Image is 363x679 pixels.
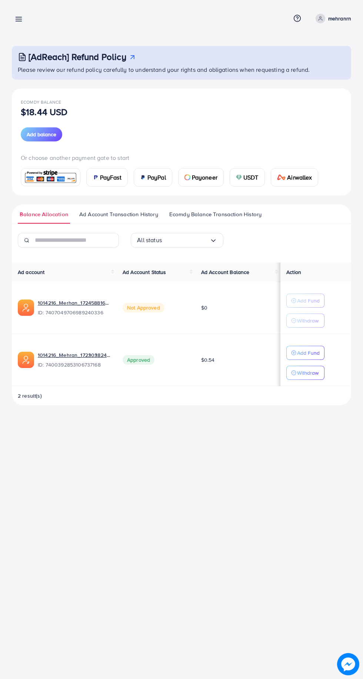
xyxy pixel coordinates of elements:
span: Ad account [18,268,45,276]
p: Withdraw [297,316,319,325]
img: card [93,174,99,180]
span: ID: 7400392853106737168 [38,361,111,368]
span: Not Approved [123,303,164,312]
h3: [AdReach] Refund Policy [29,51,126,62]
span: All status [137,234,162,246]
p: mehranrn [328,14,351,23]
span: Ad Account Balance [201,268,250,276]
a: cardAirwallex [271,168,318,187]
span: Approved [123,355,154,365]
span: 2 result(s) [18,392,42,399]
span: Add balance [27,131,56,138]
a: mehranrn [313,14,351,23]
span: PayFast [100,173,121,182]
span: Airwallex [287,173,312,182]
span: Ad Account Transaction History [79,210,158,218]
a: 1014216_Mehran_1723038241071 [38,351,111,359]
p: Add Fund [297,348,320,357]
a: cardPayFast [86,168,128,187]
a: card [21,168,80,186]
span: Ecomdy Balance [21,99,61,105]
p: Or choose another payment gate to start [21,153,342,162]
button: Add balance [21,127,62,141]
div: <span class='underline'>1014216_Mehran_1723038241071</span></br>7400392853106737168 [38,351,111,368]
a: cardPayPal [134,168,172,187]
span: Ecomdy Balance Transaction History [169,210,262,218]
button: Withdraw [286,366,324,380]
span: $0.54 [201,356,215,364]
img: image [337,653,359,675]
img: card [277,174,286,180]
img: card [140,174,146,180]
img: ic-ads-acc.e4c84228.svg [18,352,34,368]
button: Add Fund [286,346,324,360]
button: Add Fund [286,294,324,308]
span: $0 [201,304,207,311]
img: ic-ads-acc.e4c84228.svg [18,300,34,316]
span: ID: 7407049706989240336 [38,309,111,316]
p: Please review our refund policy carefully to understand your rights and obligations when requesti... [18,65,347,74]
span: Payoneer [192,173,217,182]
img: card [184,174,190,180]
span: Action [286,268,301,276]
button: Withdraw [286,314,324,328]
span: USDT [243,173,259,182]
input: Search for option [162,234,210,246]
p: $18.44 USD [21,107,68,116]
a: cardPayoneer [178,168,224,187]
span: Ad Account Status [123,268,166,276]
img: card [236,174,242,180]
a: 1014216_Merhan_1724588164299 [38,299,111,307]
span: Balance Allocation [20,210,68,218]
p: Add Fund [297,296,320,305]
img: card [23,169,78,185]
div: Search for option [131,233,223,248]
a: cardUSDT [230,168,265,187]
p: Withdraw [297,368,319,377]
div: <span class='underline'>1014216_Merhan_1724588164299</span></br>7407049706989240336 [38,299,111,316]
span: PayPal [147,173,166,182]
